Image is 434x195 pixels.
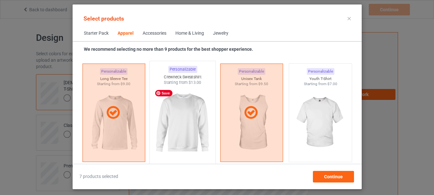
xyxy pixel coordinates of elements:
[213,30,228,37] div: Jewelry
[84,15,124,22] span: Select products
[289,81,352,87] div: Starting from
[175,30,204,37] div: Home & Living
[79,26,113,41] span: Starter Pack
[143,30,166,37] div: Accessories
[150,74,216,80] div: Crewneck Sweatshirt
[150,80,216,85] div: Starting from
[155,90,173,96] span: Save
[84,47,253,52] strong: We recommend selecting no more than 9 products for the best shopper experience.
[118,30,134,37] div: Apparel
[79,173,118,180] span: 7 products selected
[152,85,213,161] img: regular.jpg
[292,87,349,159] img: regular.jpg
[306,68,334,75] div: Personalizable
[324,174,342,179] span: Continue
[289,76,352,82] div: Youth T-Shirt
[168,66,197,73] div: Personalizable
[189,80,201,85] span: $13.00
[313,171,354,182] div: Continue
[327,82,337,86] span: $7.00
